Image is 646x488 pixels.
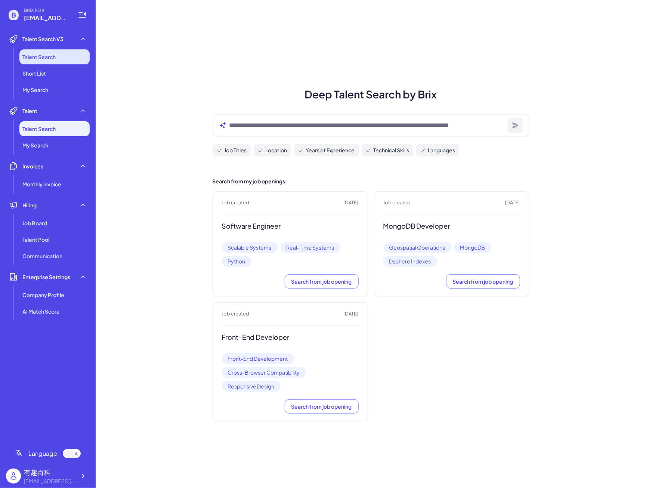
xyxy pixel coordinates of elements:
span: Cross-Browser Compatibility [222,367,306,378]
span: youqu272@gmail.com [24,13,69,22]
span: Talent [22,107,37,115]
span: Monthly invoice [22,180,61,188]
span: Front-End Development [222,353,294,364]
h1: Deep Talent Search by Brix [204,86,538,102]
h2: Search from my job openings [213,177,529,185]
span: BRIX FOR [24,7,69,13]
span: My Search [22,86,48,94]
span: Talent Search [22,125,56,132]
span: Hiring [22,201,37,209]
span: [DATE] [344,199,359,207]
span: Scalable Systems [222,242,278,253]
span: Job created [222,199,250,207]
span: Language [28,449,57,458]
span: Real-Time Systems [281,242,340,253]
span: Job created [383,199,411,207]
span: My Search [22,141,48,149]
span: Communication [22,252,62,260]
span: Job Titles [225,146,247,154]
h3: MongoDB Developer [383,222,520,231]
span: Talent Search [22,53,56,61]
span: MongoDB [454,242,491,253]
img: user_logo.png [6,469,21,484]
span: Location [266,146,287,154]
span: Geospatial Operations [383,242,451,253]
span: [DATE] [344,310,359,318]
span: Talent Pool [22,236,49,243]
span: Languages [428,146,455,154]
span: Dsphere Indexes [383,256,437,267]
span: Short List [22,70,46,77]
span: Responsive Design [222,381,281,392]
div: 有趣百科 [24,467,76,477]
span: Search from job opening [453,278,513,285]
span: Company Profile [22,291,64,299]
h3: Front-End Developer [222,333,359,342]
span: Python [222,256,251,267]
span: Search from job opening [291,278,352,285]
span: Job Board [22,219,47,227]
span: Enterprise Settings [22,273,70,281]
span: Job created [222,310,250,318]
span: Talent Search V3 [22,35,64,43]
span: Search from job opening [291,403,352,410]
span: Years of Experience [306,146,355,154]
button: Search from job opening [285,399,359,414]
h3: Software Engineer [222,222,359,231]
span: Technical Skills [374,146,409,154]
span: Invoices [22,162,43,170]
button: Search from job opening [446,274,520,289]
span: AI Match Score [22,308,60,315]
span: [DATE] [505,199,520,207]
div: youqu272@gmail.com [24,477,76,485]
button: Search from job opening [285,274,359,289]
